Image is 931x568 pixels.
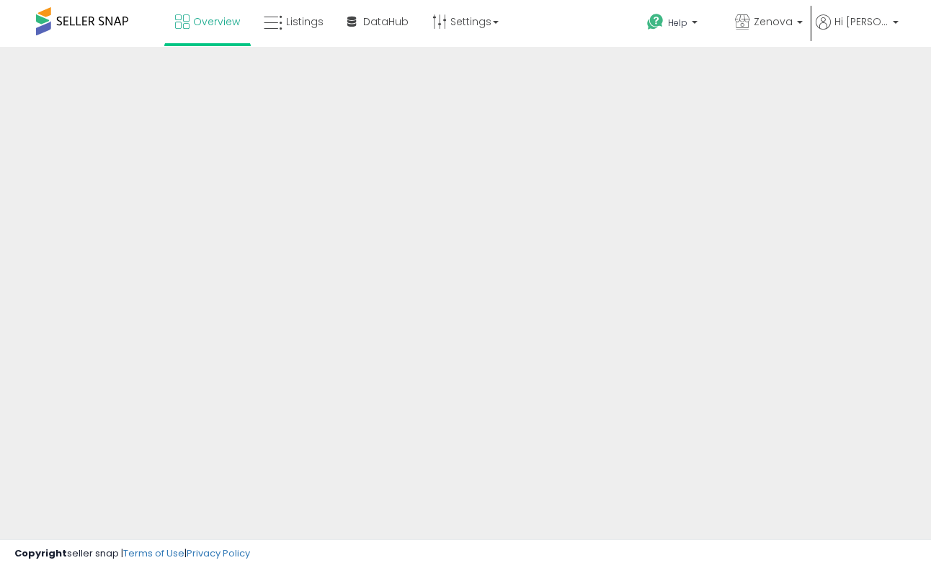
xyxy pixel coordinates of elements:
span: Hi [PERSON_NAME] [834,14,888,29]
span: Zenova [754,14,793,29]
strong: Copyright [14,546,67,560]
span: DataHub [363,14,409,29]
span: Help [668,17,687,29]
a: Help [636,2,722,47]
span: Overview [193,14,240,29]
i: Get Help [646,13,664,31]
a: Privacy Policy [187,546,250,560]
span: Listings [286,14,324,29]
a: Hi [PERSON_NAME] [816,14,899,47]
div: seller snap | | [14,547,250,561]
a: Terms of Use [123,546,184,560]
